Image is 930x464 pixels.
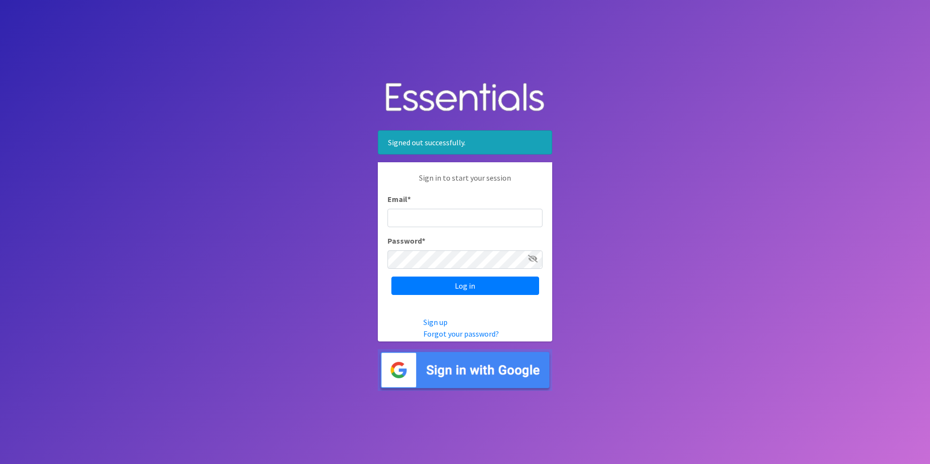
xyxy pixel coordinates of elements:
[391,277,539,295] input: Log in
[387,235,425,247] label: Password
[378,130,552,155] div: Signed out successfully.
[423,329,499,339] a: Forgot your password?
[423,317,448,327] a: Sign up
[378,349,552,391] img: Sign in with Google
[378,73,552,123] img: Human Essentials
[422,236,425,246] abbr: required
[407,194,411,204] abbr: required
[387,193,411,205] label: Email
[387,172,542,193] p: Sign in to start your session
